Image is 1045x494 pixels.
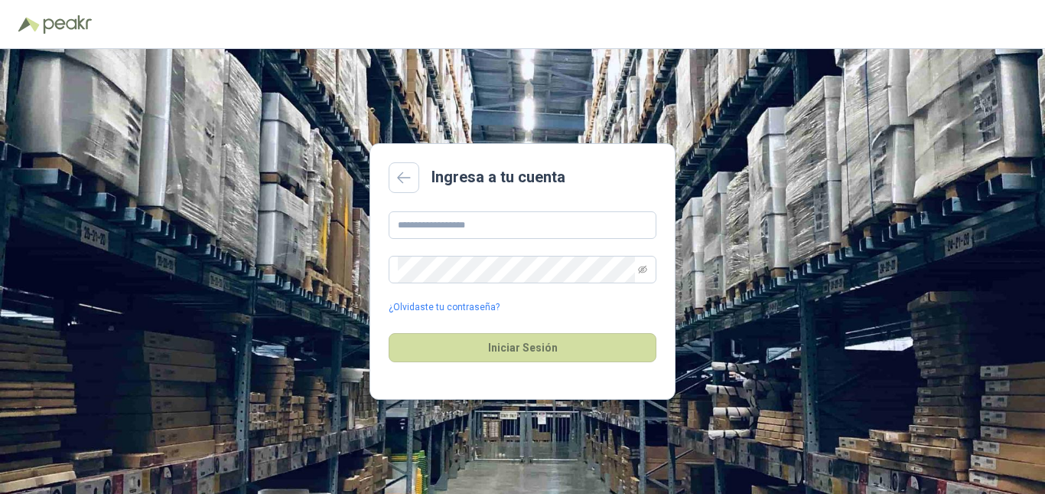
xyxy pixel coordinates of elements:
button: Iniciar Sesión [389,333,656,362]
a: ¿Olvidaste tu contraseña? [389,300,500,315]
img: Peakr [43,15,92,34]
img: Logo [18,17,40,32]
h2: Ingresa a tu cuenta [431,165,565,189]
span: eye-invisible [638,265,647,274]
